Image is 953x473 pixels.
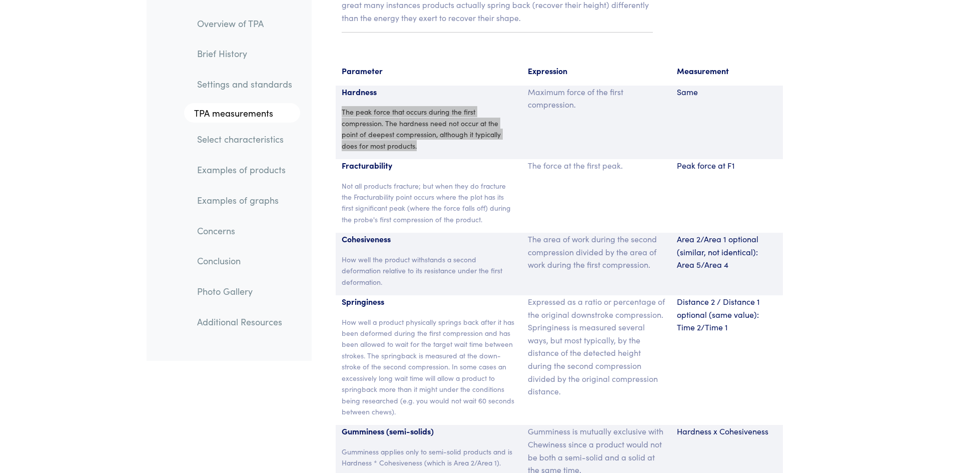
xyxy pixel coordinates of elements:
a: Concerns [189,219,300,242]
p: How well a product physically springs back after it has been deformed during the first compressio... [342,316,516,417]
a: Additional Resources [189,310,300,333]
p: The peak force that occurs during the first compression. The hardness need not occur at the point... [342,106,516,151]
p: Measurement [677,65,777,78]
p: The area of work during the second compression divided by the area of work during the first compr... [528,233,665,271]
p: Area 2/Area 1 optional (similar, not identical): Area 5/Area 4 [677,233,777,271]
p: Springiness [342,295,516,308]
p: Maximum force of the first compression. [528,86,665,111]
a: Overview of TPA [189,12,300,35]
p: Parameter [342,65,516,78]
p: Peak force at F1 [677,159,777,172]
p: Hardness [342,86,516,99]
a: Photo Gallery [189,280,300,303]
a: TPA measurements [184,103,300,123]
p: Expressed as a ratio or percentage of the original downstroke compression. Springiness is measure... [528,295,665,398]
p: Fracturability [342,159,516,172]
p: Expression [528,65,665,78]
p: Gumminess (semi-solids) [342,425,516,438]
a: Examples of graphs [189,189,300,212]
p: Gumminess applies only to semi-solid products and is Hardness * Cohesiveness (which is Area 2/Are... [342,446,516,468]
p: Hardness x Cohesiveness [677,425,777,438]
p: Same [677,86,777,99]
p: Distance 2 / Distance 1 optional (same value): Time 2/Time 1 [677,295,777,334]
p: How well the product withstands a second deformation relative to its resistance under the first d... [342,254,516,287]
a: Brief History [189,43,300,66]
p: The force at the first peak. [528,159,665,172]
a: Examples of products [189,159,300,182]
p: Cohesiveness [342,233,516,246]
a: Select characteristics [189,128,300,151]
a: Settings and standards [189,73,300,96]
p: Not all products fracture; but when they do fracture the Fracturability point occurs where the pl... [342,180,516,225]
a: Conclusion [189,250,300,273]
